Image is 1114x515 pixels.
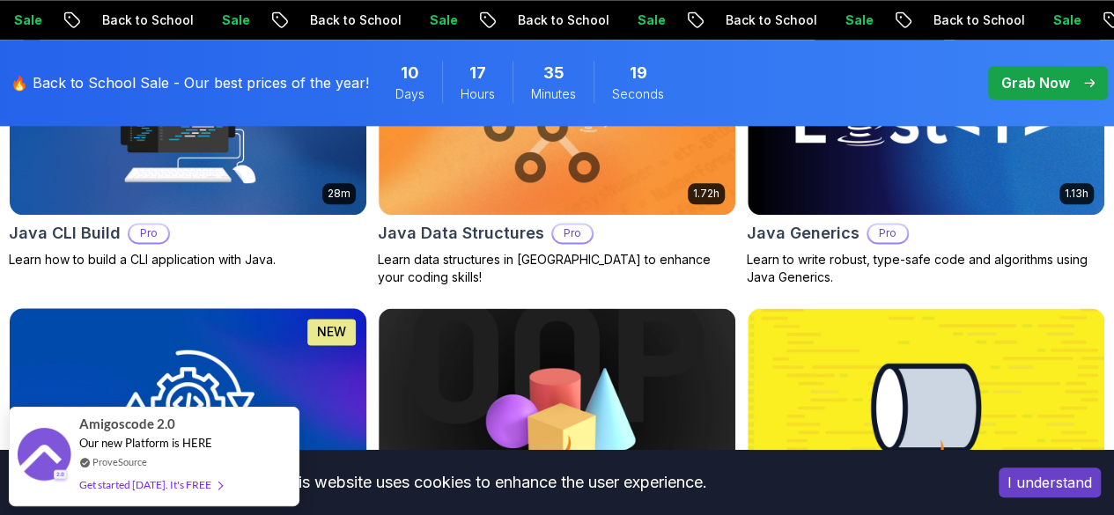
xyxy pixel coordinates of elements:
div: This website uses cookies to enhance the user experience. [13,463,972,502]
p: Sale [614,11,670,29]
a: ProveSource [92,454,147,469]
span: 19 Seconds [630,61,647,85]
span: Amigoscode 2.0 [79,414,175,434]
p: Back to School [702,11,822,29]
p: Sale [1029,11,1086,29]
h2: Java Data Structures [378,221,544,246]
span: Days [395,85,424,103]
h2: Java CLI Build [9,221,121,246]
p: Back to School [78,11,198,29]
p: Grab Now [1001,72,1070,93]
img: Java Object Oriented Programming card [379,308,735,508]
p: Sale [406,11,462,29]
span: Seconds [612,85,664,103]
span: 35 Minutes [543,61,564,85]
img: Java Streams Essentials card [748,308,1104,508]
a: Java Data Structures card1.72hJava Data StructuresProLearn data structures in [GEOGRAPHIC_DATA] t... [378,14,736,286]
p: Learn data structures in [GEOGRAPHIC_DATA] to enhance your coding skills! [378,251,736,286]
p: Sale [822,11,878,29]
p: Back to School [286,11,406,29]
p: Pro [129,224,168,242]
p: Pro [553,224,592,242]
p: Pro [868,224,907,242]
span: Our new Platform is HERE [79,436,212,450]
p: 🔥 Back to School Sale - Our best prices of the year! [11,72,369,93]
h2: Java Generics [747,221,859,246]
p: Learn how to build a CLI application with Java. [9,251,367,269]
div: Get started [DATE]. It's FREE [79,475,222,495]
a: Java CLI Build card28mJava CLI BuildProLearn how to build a CLI application with Java. [9,14,367,269]
span: Minutes [531,85,576,103]
span: Hours [461,85,495,103]
p: NEW [317,323,346,341]
button: Accept cookies [999,467,1101,497]
span: 17 Hours [469,61,486,85]
a: Java Generics card1.13hJava GenericsProLearn to write robust, type-safe code and algorithms using... [747,14,1105,286]
p: Sale [198,11,255,29]
p: 1.13h [1065,187,1088,201]
p: Back to School [494,11,614,29]
img: provesource social proof notification image [18,428,70,485]
p: 28m [328,187,350,201]
p: Learn to write robust, type-safe code and algorithms using Java Generics. [747,251,1105,286]
span: 10 Days [401,61,419,85]
p: Back to School [910,11,1029,29]
p: 1.72h [693,187,719,201]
